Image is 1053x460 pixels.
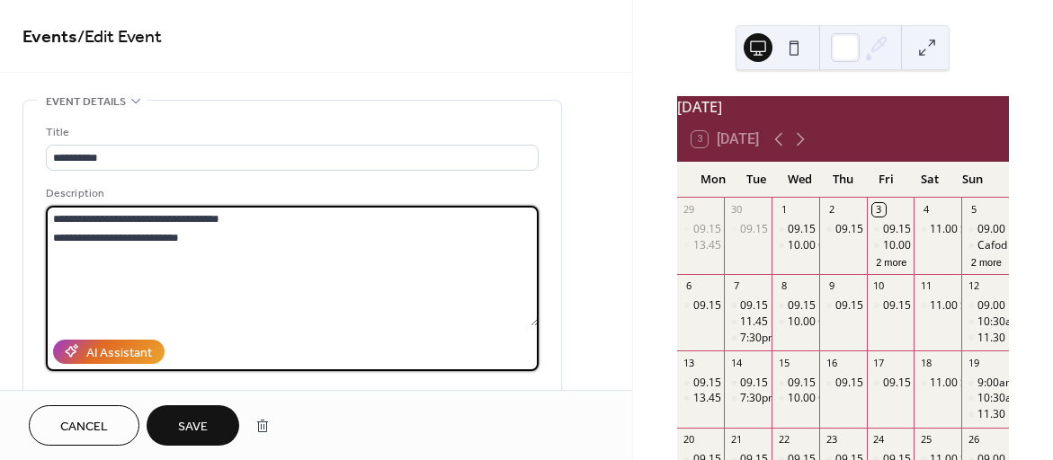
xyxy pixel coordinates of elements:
[729,356,743,369] div: 14
[777,356,790,369] div: 15
[677,238,725,253] div: 13.45 U.C.M
[835,298,1033,314] div: 09.15 Morning Prayer followed by Mass
[914,376,961,391] div: 11.00 Sacrament of Reconciliation
[77,20,162,55] span: / Edit Event
[692,162,735,198] div: Mon
[977,407,1035,422] div: 11.30 Mass
[772,376,819,391] div: 09.15 Morning Prayer followed by Mass
[977,331,1035,346] div: 11.30 Mass
[869,253,914,269] button: 2 more
[867,376,915,391] div: 09.15 Morning Prayer followed by Mass
[819,222,867,237] div: 09.15 Morning Prayer followed by Mass
[961,331,1009,346] div: 11.30 Mass
[693,238,754,253] div: 13.45 U.C.M
[740,314,941,330] div: 11.45 Funeral Service - [PERSON_NAME]
[961,314,1009,330] div: 10:30am Baptismal Programme
[872,356,886,369] div: 17
[772,314,819,330] div: 10.00 Coffee Morning and Crafts
[819,298,867,314] div: 09.15 Morning Prayer followed by Mass
[724,298,772,314] div: 09.15 Morning Prayer followed by Mass
[977,222,1035,237] div: 09.00 Mass
[967,203,980,217] div: 5
[677,376,725,391] div: 09.15 Morning Prayer followed by Mass
[178,418,208,437] span: Save
[778,162,821,198] div: Wed
[86,343,152,362] div: AI Assistant
[919,279,933,293] div: 11
[677,298,725,314] div: 09.15 Morning Prayer followed by Mass
[693,222,891,237] div: 09.15 Morning Prayer followed by Mass
[961,298,1009,314] div: 09.00 Mass
[147,405,239,446] button: Save
[867,222,915,237] div: 09.15 Morning Prayers followed by Mass
[777,279,790,293] div: 8
[693,391,754,406] div: 13.45 U.C.M
[825,279,838,293] div: 9
[788,298,986,314] div: 09.15 Morning Prayer followed by Mass
[788,314,951,330] div: 10.00 Coffee Morning and Crafts
[740,222,938,237] div: 09.15 Morning Prayer followed by Mass
[919,356,933,369] div: 18
[825,433,838,447] div: 23
[919,433,933,447] div: 25
[46,123,535,142] div: Title
[740,391,931,406] div: 7:30pm Music Ministry Group Practice
[677,391,725,406] div: 13.45 U.C.M
[819,376,867,391] div: 09.15 Morning Prayer followed by Mass
[729,279,743,293] div: 7
[872,433,886,447] div: 24
[683,356,696,369] div: 13
[867,298,915,314] div: 09.15 Morning Prayer followed by Mass
[977,298,1035,314] div: 09.00 Mass
[46,93,126,111] span: Event details
[29,405,139,446] a: Cancel
[724,314,772,330] div: 11.45 Funeral Service - Teresa Power
[961,222,1009,237] div: 09.00 Mass
[961,376,1009,391] div: 9:00am Mass - Music Ministry Group
[677,96,1009,118] div: [DATE]
[788,238,951,253] div: 10.00 Coffee Morning and Crafts
[835,376,1033,391] div: 09.15 Morning Prayer followed by Mass
[683,433,696,447] div: 20
[825,356,838,369] div: 16
[967,279,980,293] div: 12
[914,298,961,314] div: 11.00 Sacrament of Reconciliation
[872,203,886,217] div: 3
[967,433,980,447] div: 26
[777,433,790,447] div: 22
[864,162,907,198] div: Fri
[724,331,772,346] div: 7:30pm Music Ministry Group Practice
[961,407,1009,422] div: 11.30 Mass
[908,162,951,198] div: Sat
[46,184,535,203] div: Description
[724,391,772,406] div: 7:30pm Music Ministry Group Practice
[867,238,915,253] div: 10.00 Exposition and Prayers for Peace
[22,20,77,55] a: Events
[788,222,986,237] div: 09.15 Morning Prayer followed by Mass
[740,298,938,314] div: 09.15 Morning Prayer followed by Mass
[772,391,819,406] div: 10.00 Coffee Morning and Crafts
[772,222,819,237] div: 09.15 Morning Prayer followed by Mass
[825,203,838,217] div: 2
[693,376,891,391] div: 09.15 Morning Prayer followed by Mass
[60,418,108,437] span: Cancel
[919,203,933,217] div: 4
[53,340,165,364] button: AI Assistant
[740,376,938,391] div: 09.15 Morning Prayer followed by Mass
[729,433,743,447] div: 21
[724,376,772,391] div: 09.15 Morning Prayer followed by Mass
[740,331,931,346] div: 7:30pm Music Ministry Group Practice
[961,238,1009,253] div: Cafod Harvest Festival Family Fast Day Collection
[835,222,1033,237] div: 09.15 Morning Prayer followed by Mass
[914,222,961,237] div: 11.00 Sacrament of Reconciliation
[961,391,1009,406] div: 10:30am Baptismal Programme
[964,253,1009,269] button: 2 more
[724,222,772,237] div: 09.15 Morning Prayer followed by Mass
[735,162,778,198] div: Tue
[951,162,995,198] div: Sun
[872,279,886,293] div: 10
[683,203,696,217] div: 29
[788,376,986,391] div: 09.15 Morning Prayer followed by Mass
[967,356,980,369] div: 19
[772,298,819,314] div: 09.15 Morning Prayer followed by Mass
